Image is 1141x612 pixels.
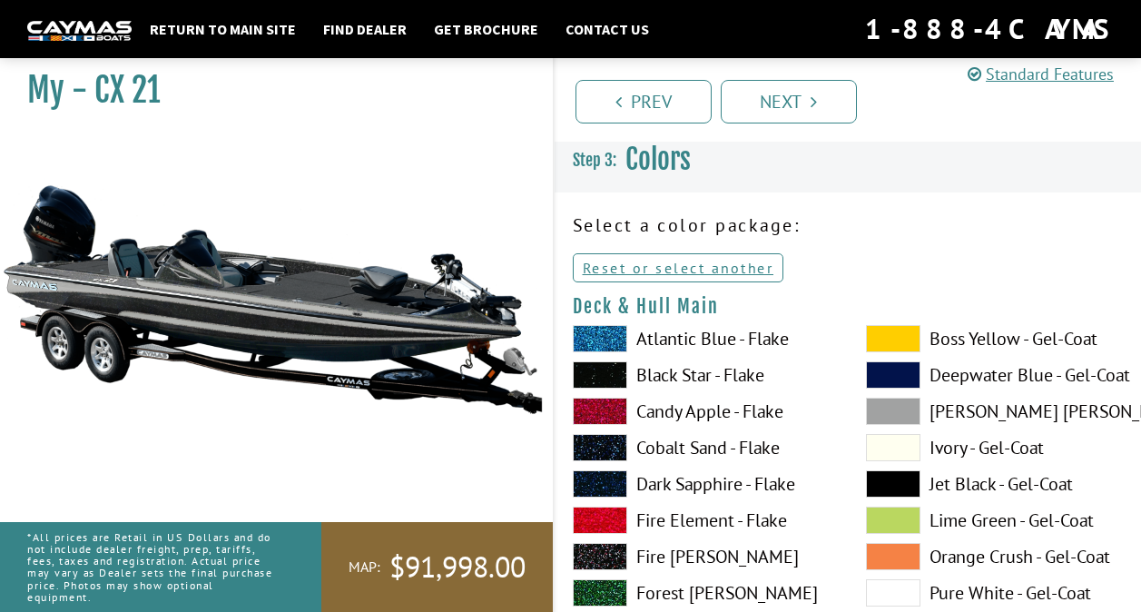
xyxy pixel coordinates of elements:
label: Pure White - Gel-Coat [866,579,1123,607]
div: 1-888-4CAYMAS [865,9,1114,49]
label: Cobalt Sand - Flake [573,434,830,461]
p: Select a color package: [573,212,1124,239]
p: *All prices are Retail in US Dollars and do not include dealer freight, prep, tariffs, fees, taxe... [27,522,280,612]
a: Find Dealer [314,17,416,41]
a: Reset or select another [573,253,784,282]
label: Forest [PERSON_NAME] [573,579,830,607]
label: Orange Crush - Gel-Coat [866,543,1123,570]
a: Return to main site [141,17,305,41]
a: Prev [575,80,712,123]
label: Boss Yellow - Gel-Coat [866,325,1123,352]
span: $91,998.00 [389,548,526,587]
label: Black Star - Flake [573,361,830,389]
a: Contact Us [556,17,658,41]
label: Atlantic Blue - Flake [573,325,830,352]
label: Deepwater Blue - Gel-Coat [866,361,1123,389]
label: Lime Green - Gel-Coat [866,507,1123,534]
img: white-logo-c9c8dbefe5ff5ceceb0f0178aa75bf4bb51f6bca0971e226c86eb53dfe498488.png [27,21,132,40]
h1: My - CX 21 [27,70,507,111]
a: Standard Features [968,64,1114,84]
label: Ivory - Gel-Coat [866,434,1123,461]
a: Next [721,80,857,123]
span: MAP: [349,558,380,577]
label: Jet Black - Gel-Coat [866,470,1123,498]
label: [PERSON_NAME] [PERSON_NAME] - Gel-Coat [866,398,1123,425]
a: Get Brochure [425,17,547,41]
label: Fire [PERSON_NAME] [573,543,830,570]
label: Fire Element - Flake [573,507,830,534]
a: MAP:$91,998.00 [321,522,553,612]
label: Dark Sapphire - Flake [573,470,830,498]
label: Candy Apple - Flake [573,398,830,425]
h4: Deck & Hull Main [573,295,1124,318]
